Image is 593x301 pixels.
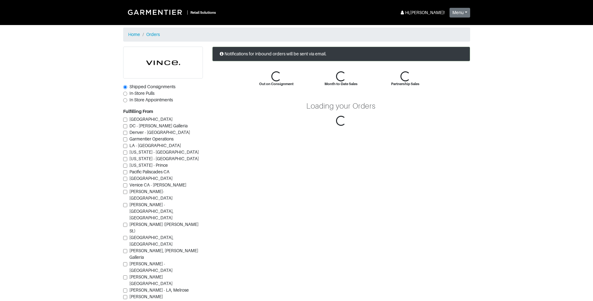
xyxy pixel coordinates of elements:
input: LA - [GEOGRAPHIC_DATA] [123,144,127,148]
div: Out on Consignment [259,81,294,87]
input: In Store Appointments [123,98,127,102]
div: Month-to-Date Sales [324,81,358,87]
input: [US_STATE] - [GEOGRAPHIC_DATA] [123,157,127,161]
span: [PERSON_NAME] - [GEOGRAPHIC_DATA] [129,261,173,273]
span: [GEOGRAPHIC_DATA], [GEOGRAPHIC_DATA] [129,235,173,247]
input: In-Store Pulls [123,92,127,96]
span: LA - [GEOGRAPHIC_DATA] [129,143,181,148]
a: |Retail Solutions [123,5,219,19]
input: [PERSON_NAME] - [GEOGRAPHIC_DATA] [123,262,127,266]
span: Shipped Consignments [129,84,175,89]
input: [US_STATE] - Prince [123,164,127,168]
span: [US_STATE] - Prince [129,163,168,168]
input: DC - [PERSON_NAME] Galleria [123,124,127,128]
span: In-Store Pulls [129,91,154,96]
input: Pacific Paliscades CA [123,170,127,174]
input: Shipped Consignments [123,85,127,89]
input: [PERSON_NAME][GEOGRAPHIC_DATA] [123,275,127,279]
button: Menu [450,8,470,18]
input: [PERSON_NAME]-[GEOGRAPHIC_DATA] [123,190,127,194]
a: Home [128,32,140,37]
span: [PERSON_NAME] - [GEOGRAPHIC_DATA], [GEOGRAPHIC_DATA] [129,202,173,220]
span: Denver - [GEOGRAPHIC_DATA] [129,130,190,135]
span: [US_STATE] - [GEOGRAPHIC_DATA] [129,156,199,161]
input: Venice CA - [PERSON_NAME] [123,183,127,187]
span: [PERSON_NAME]-[GEOGRAPHIC_DATA] [129,189,173,201]
span: Pacific Paliscades CA [129,169,169,174]
span: [PERSON_NAME] - LA, Melrose [129,288,189,293]
span: Garmentier Operations [129,136,173,141]
input: [US_STATE] - [GEOGRAPHIC_DATA] [123,150,127,155]
input: [PERSON_NAME] ([PERSON_NAME] St.) [123,223,127,227]
span: [PERSON_NAME], [PERSON_NAME] Galleria [129,248,198,260]
input: [GEOGRAPHIC_DATA] [123,177,127,181]
input: [GEOGRAPHIC_DATA] [123,118,127,122]
div: Hi, [PERSON_NAME] ! [400,9,445,16]
span: [PERSON_NAME][GEOGRAPHIC_DATA] [129,274,173,286]
nav: breadcrumb [123,28,470,42]
input: Garmentier Operations [123,137,127,141]
span: [GEOGRAPHIC_DATA] [129,117,173,122]
div: Notifications for inbound orders will be sent via email. [212,47,470,61]
span: DC - [PERSON_NAME] Galleria [129,123,188,128]
label: Fulfilling From [123,108,153,115]
div: | [187,9,188,16]
input: [PERSON_NAME][GEOGRAPHIC_DATA]. [123,295,127,299]
input: [PERSON_NAME] - [GEOGRAPHIC_DATA], [GEOGRAPHIC_DATA] [123,203,127,207]
div: Loading your Orders [306,102,376,111]
div: Partnership Sales [391,81,420,87]
img: Garmentier [124,6,187,18]
span: Venice CA - [PERSON_NAME] [129,182,186,187]
span: [US_STATE] - [GEOGRAPHIC_DATA] [129,150,199,155]
span: [GEOGRAPHIC_DATA] [129,176,173,181]
input: [PERSON_NAME] - LA, Melrose [123,288,127,293]
input: [PERSON_NAME], [PERSON_NAME] Galleria [123,249,127,253]
span: [PERSON_NAME] ([PERSON_NAME] St.) [129,222,199,233]
img: cyAkLTq7csKWtL9WARqkkVaF.png [123,47,203,78]
small: Retail Solutions [190,11,216,14]
span: In Store Appointments [129,97,173,102]
a: Orders [146,32,160,37]
input: [GEOGRAPHIC_DATA], [GEOGRAPHIC_DATA] [123,236,127,240]
input: Denver - [GEOGRAPHIC_DATA] [123,131,127,135]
